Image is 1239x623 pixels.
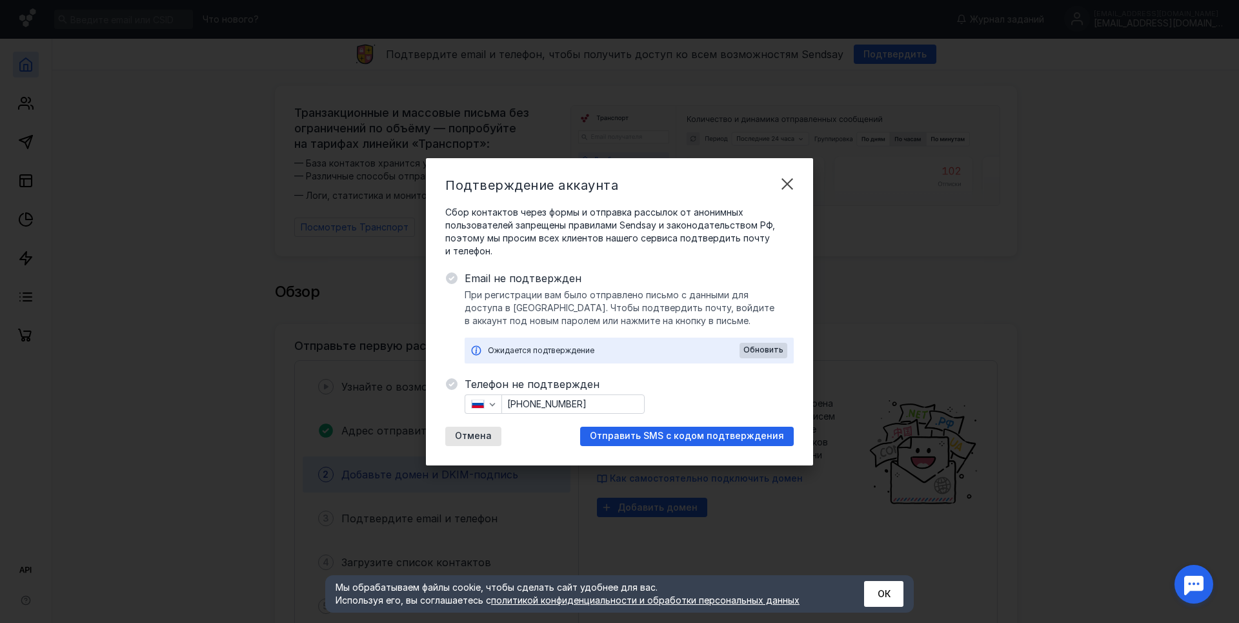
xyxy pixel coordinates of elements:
[465,271,794,286] span: Email не подтвержден
[455,431,492,442] span: Отмена
[590,431,784,442] span: Отправить SMS с кодом подтверждения
[864,581,903,607] button: ОК
[488,344,740,357] div: Ожидается подтверждение
[465,289,794,327] span: При регистрации вам было отправлено письмо с данными для доступа в [GEOGRAPHIC_DATA]. Чтобы подтв...
[336,581,832,607] div: Мы обрабатываем файлы cookie, чтобы сделать сайт удобнее для вас. Используя его, вы соглашаетесь c
[491,595,800,606] a: политикой конфиденциальности и обработки персональных данных
[445,206,794,258] span: Сбор контактов через формы и отправка рассылок от анонимных пользователей запрещены правилами Sen...
[743,345,783,354] span: Обновить
[445,427,501,446] button: Отмена
[465,376,794,392] span: Телефон не подтвержден
[580,427,794,446] button: Отправить SMS с кодом подтверждения
[445,178,618,193] span: Подтверждение аккаунта
[740,343,787,358] button: Обновить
